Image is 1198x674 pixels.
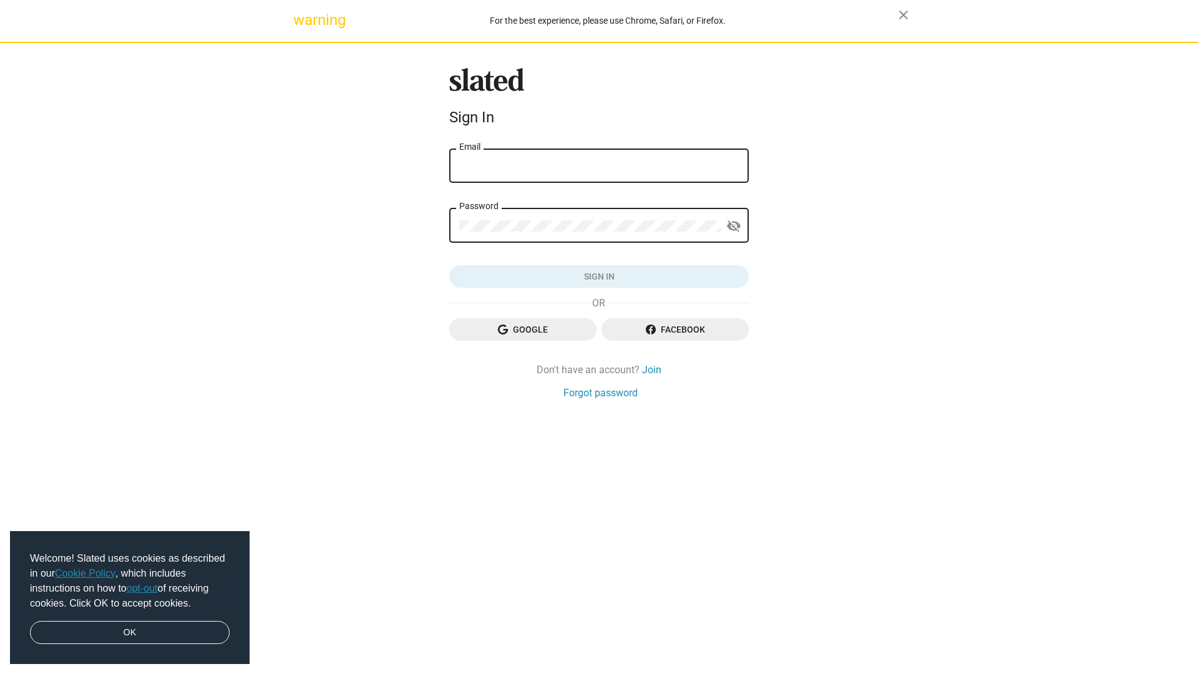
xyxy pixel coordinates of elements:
div: For the best experience, please use Chrome, Safari, or Firefox. [317,12,898,29]
a: Forgot password [563,386,638,399]
div: Sign In [449,109,749,126]
div: Don't have an account? [449,363,749,376]
a: dismiss cookie message [30,621,230,645]
span: Google [459,318,587,341]
mat-icon: close [896,7,911,22]
sl-branding: Sign In [449,68,749,132]
span: Facebook [611,318,739,341]
a: opt-out [127,583,158,593]
a: Cookie Policy [55,568,115,579]
button: Google [449,318,597,341]
button: Show password [721,214,746,239]
button: Facebook [601,318,749,341]
a: Join [642,363,661,376]
mat-icon: visibility_off [726,217,741,236]
mat-icon: warning [293,12,308,27]
div: cookieconsent [10,531,250,665]
span: Welcome! Slated uses cookies as described in our , which includes instructions on how to of recei... [30,551,230,611]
